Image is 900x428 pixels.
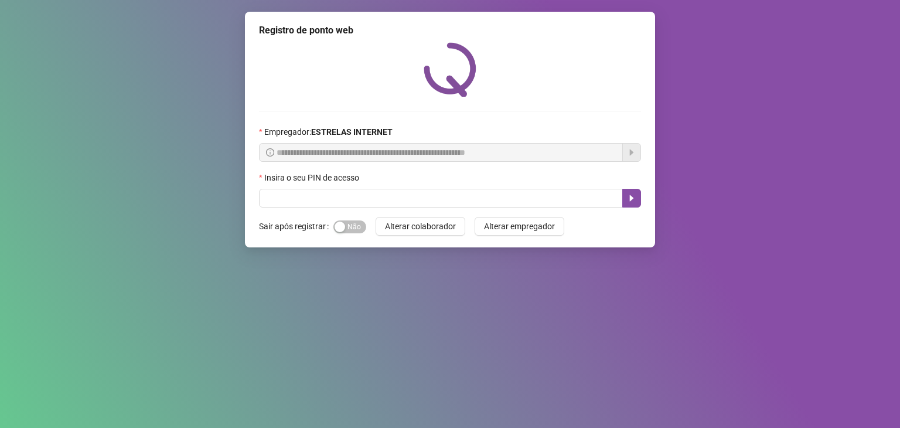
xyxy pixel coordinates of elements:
[385,220,456,233] span: Alterar colaborador
[259,217,333,236] label: Sair após registrar
[376,217,465,236] button: Alterar colaborador
[424,42,476,97] img: QRPoint
[259,171,367,184] label: Insira o seu PIN de acesso
[259,23,641,38] div: Registro de ponto web
[264,125,393,138] span: Empregador :
[266,148,274,157] span: info-circle
[484,220,555,233] span: Alterar empregador
[311,127,393,137] strong: ESTRELAS INTERNET
[627,193,636,203] span: caret-right
[475,217,564,236] button: Alterar empregador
